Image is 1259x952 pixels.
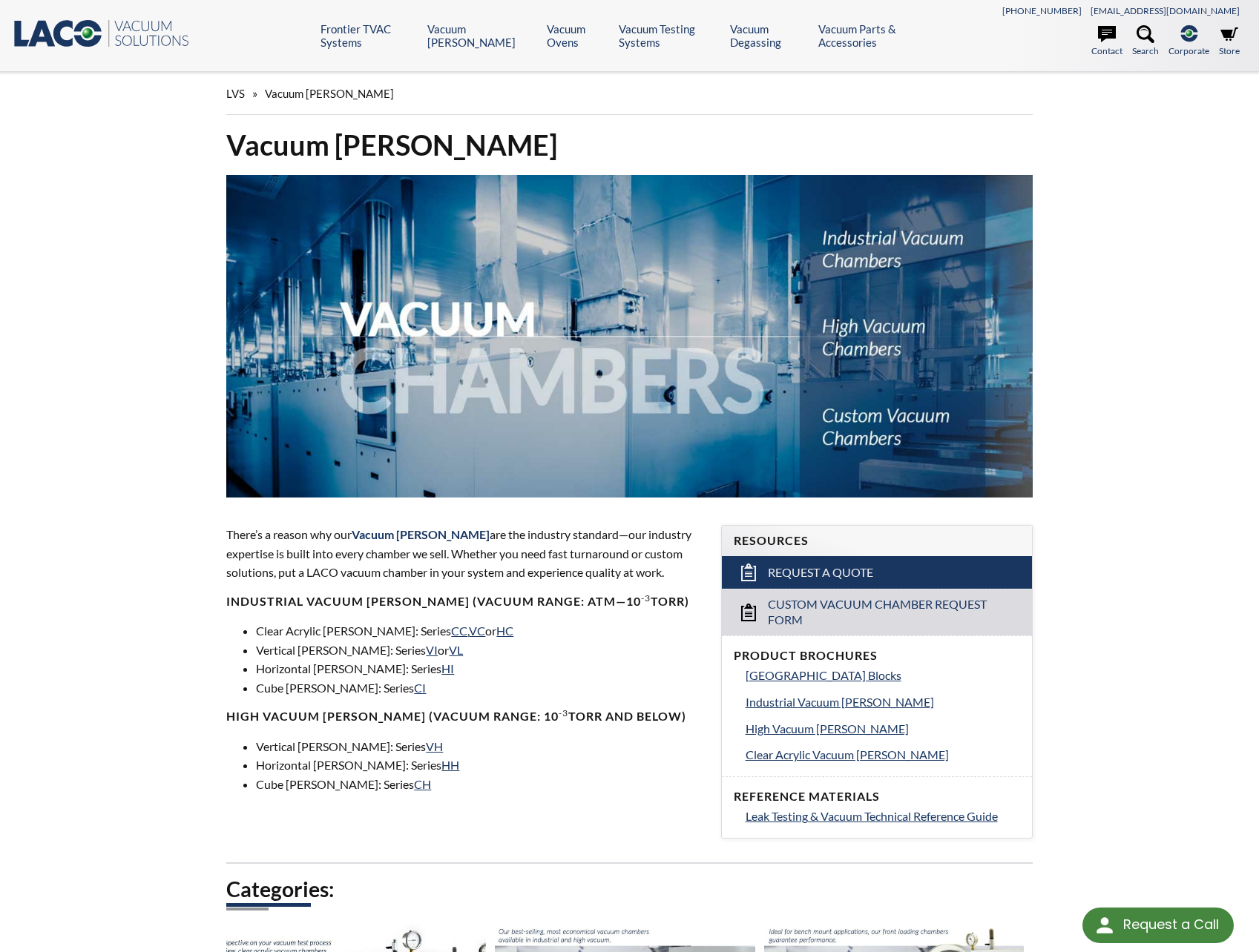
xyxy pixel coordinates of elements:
[265,87,394,100] span: Vacuum [PERSON_NAME]
[746,666,1020,685] a: [GEOGRAPHIC_DATA] Blocks
[547,22,608,49] a: Vacuum Ovens
[256,775,703,794] li: Cube [PERSON_NAME]: Series
[1123,908,1219,942] div: Request a Call
[226,876,1032,903] h2: Categories:
[449,643,463,657] a: VL
[559,707,568,718] sup: -3
[226,73,1032,115] div: »
[818,22,935,49] a: Vacuum Parts & Accessories
[427,22,536,49] a: Vacuum [PERSON_NAME]
[256,678,703,698] li: Cube [PERSON_NAME]: Series
[746,809,998,823] span: Leak Testing & Vacuum Technical Reference Guide
[746,719,1020,738] a: High Vacuum [PERSON_NAME]
[426,643,438,657] a: VI
[426,739,443,753] a: VH
[746,745,1020,764] a: Clear Acrylic Vacuum [PERSON_NAME]
[746,668,901,682] span: [GEOGRAPHIC_DATA] Blocks
[226,87,245,100] span: LVS
[1132,25,1159,58] a: Search
[641,592,651,604] sup: -3
[1091,25,1122,58] a: Contact
[746,692,1020,712] a: Industrial Vacuum [PERSON_NAME]
[352,527,490,541] span: Vacuum [PERSON_NAME]
[746,807,1020,826] a: Leak Testing & Vacuum Technical Reference Guide
[256,659,703,678] li: Horizontal [PERSON_NAME]: Series
[1002,5,1082,16] a: [PHONE_NUMBER]
[746,721,909,736] span: High Vacuum [PERSON_NAME]
[451,624,467,638] a: CC
[441,758,459,772] a: HH
[722,589,1032,635] a: Custom Vacuum Chamber Request Form
[768,597,987,628] span: Custom Vacuum Chamber Request Form
[1168,44,1209,58] span: Corporate
[256,621,703,641] li: Clear Acrylic [PERSON_NAME]: Series , or
[734,533,1020,549] h4: Resources
[441,661,454,675] a: HI
[226,127,1032,163] h1: Vacuum [PERSON_NAME]
[226,709,703,724] h4: High Vacuum [PERSON_NAME] (Vacuum range: 10 Torr and below)
[414,681,426,695] a: CI
[256,756,703,775] li: Horizontal [PERSON_NAME]: Series
[619,22,720,49] a: Vacuum Testing Systems
[746,695,934,709] span: Industrial Vacuum [PERSON_NAME]
[226,525,703,582] p: There’s a reason why our are the industry standard—our industry expertise is built into every cha...
[256,641,703,660] li: Vertical [PERSON_NAME]: Series or
[414,777,431,791] a: CH
[496,624,513,638] a: HC
[746,747,949,761] span: Clear Acrylic Vacuum [PERSON_NAME]
[1219,25,1240,58] a: Store
[734,789,1020,804] h4: Reference Materials
[469,624,485,638] a: VC
[226,594,703,609] h4: Industrial Vacuum [PERSON_NAME] (vacuum range: atm—10 Torr)
[730,22,807,49] a: Vacuum Degassing
[1093,913,1117,937] img: round button
[1091,5,1240,16] a: [EMAIL_ADDRESS][DOMAIN_NAME]
[226,175,1032,498] img: Vacuum Chambers
[734,648,1020,664] h4: Product Brochures
[1082,908,1234,943] div: Request a Call
[722,556,1032,589] a: Request a Quote
[256,737,703,756] li: Vertical [PERSON_NAME]: Series
[768,565,873,581] span: Request a Quote
[320,22,416,49] a: Frontier TVAC Systems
